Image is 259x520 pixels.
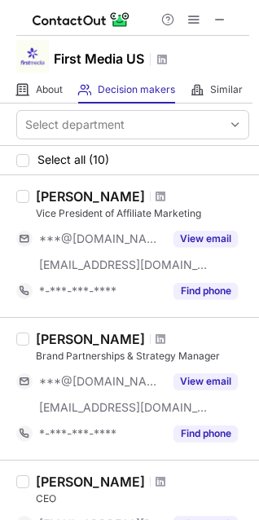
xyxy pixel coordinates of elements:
span: ***@[DOMAIN_NAME] [39,374,164,389]
div: Vice President of Affiliate Marketing [36,206,249,221]
div: CEO [36,491,249,506]
span: [EMAIL_ADDRESS][DOMAIN_NAME] [39,258,209,272]
span: ***@[DOMAIN_NAME] [39,231,164,246]
div: [PERSON_NAME] [36,188,145,205]
div: Select department [25,117,125,133]
button: Reveal Button [173,425,238,442]
span: About [36,83,63,96]
span: Similar [210,83,243,96]
button: Reveal Button [173,283,238,299]
button: Reveal Button [173,373,238,390]
span: Decision makers [98,83,175,96]
button: Reveal Button [173,231,238,247]
span: [EMAIL_ADDRESS][DOMAIN_NAME] [39,400,209,415]
div: [PERSON_NAME] [36,474,145,490]
img: ContactOut v5.3.10 [33,10,130,29]
span: Select all (10) [37,153,109,166]
div: Brand Partnerships & Strategy Manager [36,349,249,364]
h1: First Media US [54,49,144,68]
div: [PERSON_NAME] [36,331,145,347]
img: 3ce68793be2a155fa5c7b449edf62b19 [16,40,49,73]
